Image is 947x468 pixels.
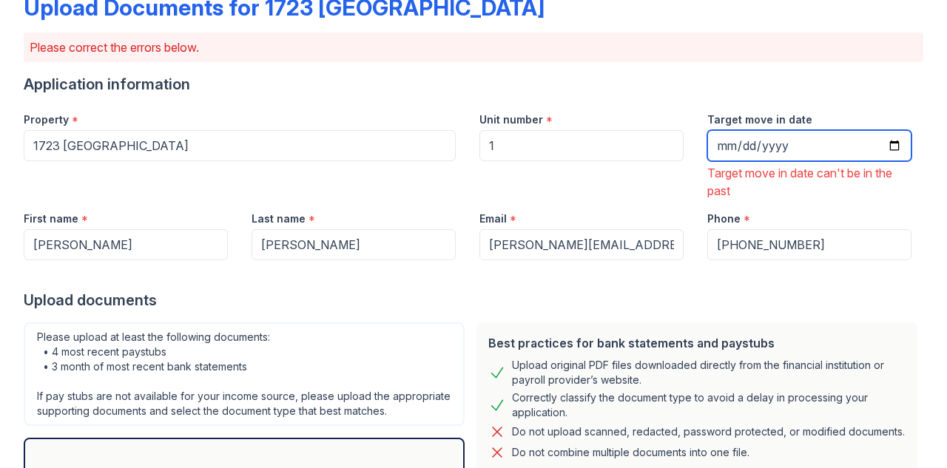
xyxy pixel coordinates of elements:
div: Do not upload scanned, redacted, password protected, or modified documents. [512,423,905,441]
label: Target move in date [707,112,812,127]
label: First name [24,211,78,226]
div: Target move in date can't be in the past [707,164,911,200]
div: Upload original PDF files downloaded directly from the financial institution or payroll provider’... [512,358,906,387]
div: Please upload at least the following documents: • 4 most recent paystubs • 3 month of most recent... [24,322,465,426]
label: Last name [252,211,306,226]
p: Please correct the errors below. [30,38,917,56]
div: Best practices for bank statements and paystubs [488,334,906,352]
div: Upload documents [24,290,923,311]
div: Application information [24,74,923,95]
div: Correctly classify the document type to avoid a delay in processing your application. [512,390,906,420]
label: Phone [707,211,741,226]
label: Property [24,112,69,127]
div: Do not combine multiple documents into one file. [512,444,749,461]
label: Email [479,211,507,226]
label: Unit number [479,112,543,127]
